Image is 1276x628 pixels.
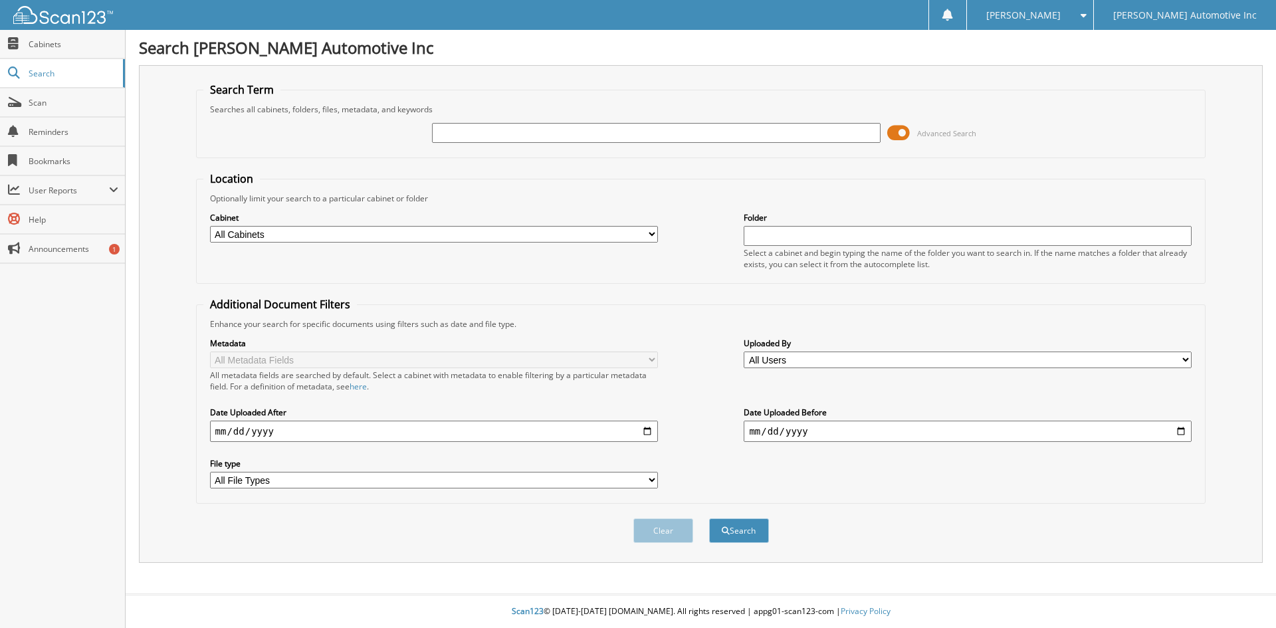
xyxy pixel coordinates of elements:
[13,6,113,24] img: scan123-logo-white.svg
[29,185,109,196] span: User Reports
[210,458,658,469] label: File type
[203,82,280,97] legend: Search Term
[203,318,1199,330] div: Enhance your search for specific documents using filters such as date and file type.
[109,244,120,255] div: 1
[203,297,357,312] legend: Additional Document Filters
[744,247,1192,270] div: Select a cabinet and begin typing the name of the folder you want to search in. If the name match...
[210,407,658,418] label: Date Uploaded After
[210,369,658,392] div: All metadata fields are searched by default. Select a cabinet with metadata to enable filtering b...
[633,518,693,543] button: Clear
[744,338,1192,349] label: Uploaded By
[210,421,658,442] input: start
[210,212,658,223] label: Cabinet
[744,421,1192,442] input: end
[203,171,260,186] legend: Location
[841,605,891,617] a: Privacy Policy
[986,11,1061,19] span: [PERSON_NAME]
[203,104,1199,115] div: Searches all cabinets, folders, files, metadata, and keywords
[29,39,118,50] span: Cabinets
[126,595,1276,628] div: © [DATE]-[DATE] [DOMAIN_NAME]. All rights reserved | appg01-scan123-com |
[1113,11,1257,19] span: [PERSON_NAME] Automotive Inc
[29,243,118,255] span: Announcements
[744,407,1192,418] label: Date Uploaded Before
[139,37,1263,58] h1: Search [PERSON_NAME] Automotive Inc
[917,128,976,138] span: Advanced Search
[29,214,118,225] span: Help
[29,68,116,79] span: Search
[203,193,1199,204] div: Optionally limit your search to a particular cabinet or folder
[29,97,118,108] span: Scan
[29,126,118,138] span: Reminders
[709,518,769,543] button: Search
[29,156,118,167] span: Bookmarks
[744,212,1192,223] label: Folder
[350,381,367,392] a: here
[210,338,658,349] label: Metadata
[512,605,544,617] span: Scan123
